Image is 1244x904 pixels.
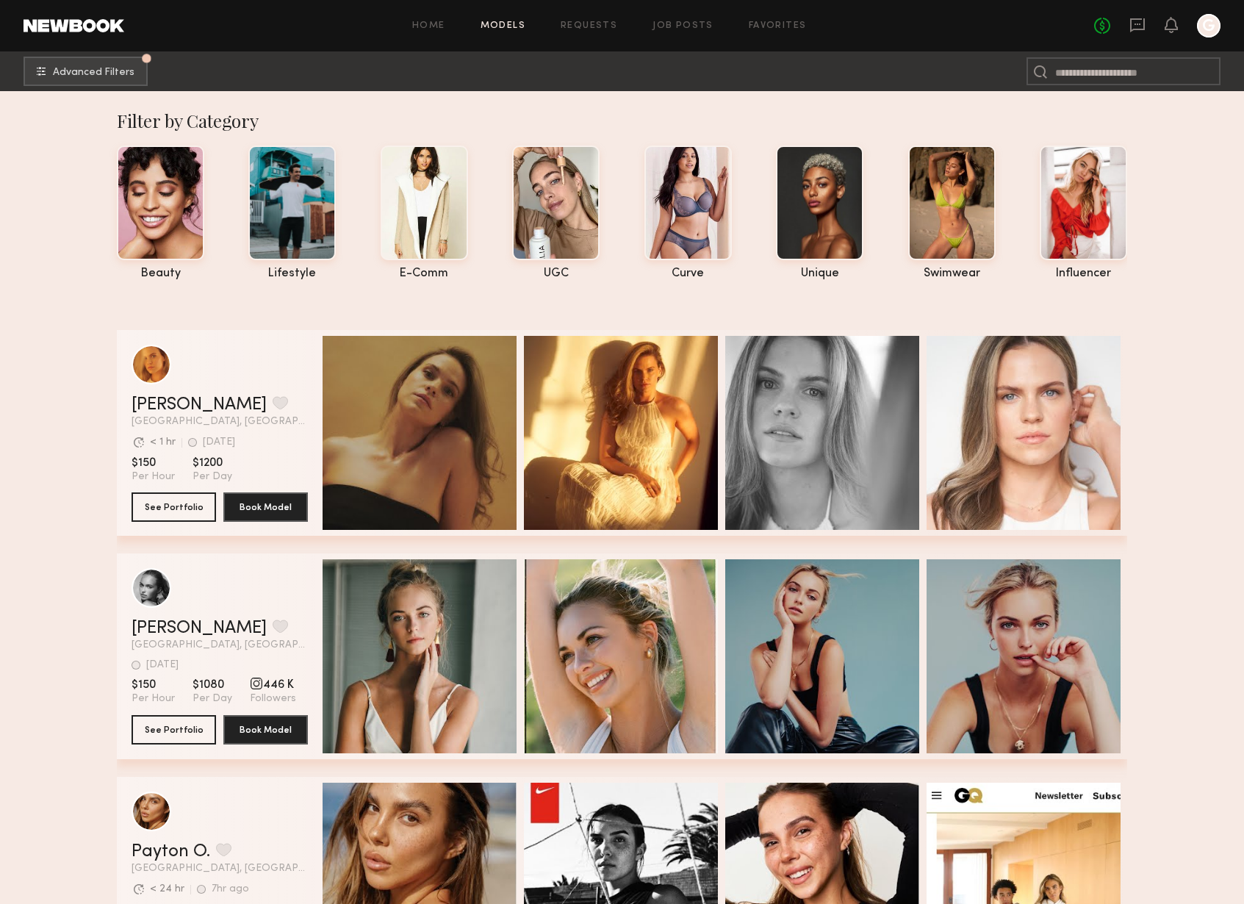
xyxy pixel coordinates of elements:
[132,843,210,861] a: Payton O.
[749,21,807,31] a: Favorites
[132,396,267,414] a: [PERSON_NAME]
[117,268,204,280] div: beauty
[132,456,175,470] span: $150
[481,21,525,31] a: Models
[250,692,296,706] span: Followers
[53,68,134,78] span: Advanced Filters
[132,492,216,522] button: See Portfolio
[250,678,296,692] span: 446 K
[193,678,232,692] span: $1080
[146,660,179,670] div: [DATE]
[193,692,232,706] span: Per Day
[248,268,336,280] div: lifestyle
[117,109,1127,132] div: Filter by Category
[150,437,176,448] div: < 1 hr
[776,268,863,280] div: unique
[1197,14,1220,37] a: G
[132,640,308,650] span: [GEOGRAPHIC_DATA], [GEOGRAPHIC_DATA]
[652,21,713,31] a: Job Posts
[203,437,235,448] div: [DATE]
[223,715,308,745] button: Book Model
[212,884,249,894] div: 7hr ago
[644,268,732,280] div: curve
[412,21,445,31] a: Home
[223,492,308,522] button: Book Model
[512,268,600,280] div: UGC
[193,470,232,484] span: Per Day
[1040,268,1127,280] div: influencer
[132,715,216,745] button: See Portfolio
[193,456,232,470] span: $1200
[132,678,175,692] span: $150
[132,417,308,427] span: [GEOGRAPHIC_DATA], [GEOGRAPHIC_DATA]
[132,620,267,637] a: [PERSON_NAME]
[908,268,996,280] div: swimwear
[24,57,148,86] button: Advanced Filters
[381,268,468,280] div: e-comm
[150,884,184,894] div: < 24 hr
[561,21,617,31] a: Requests
[132,692,175,706] span: Per Hour
[132,470,175,484] span: Per Hour
[132,864,308,874] span: [GEOGRAPHIC_DATA], [GEOGRAPHIC_DATA]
